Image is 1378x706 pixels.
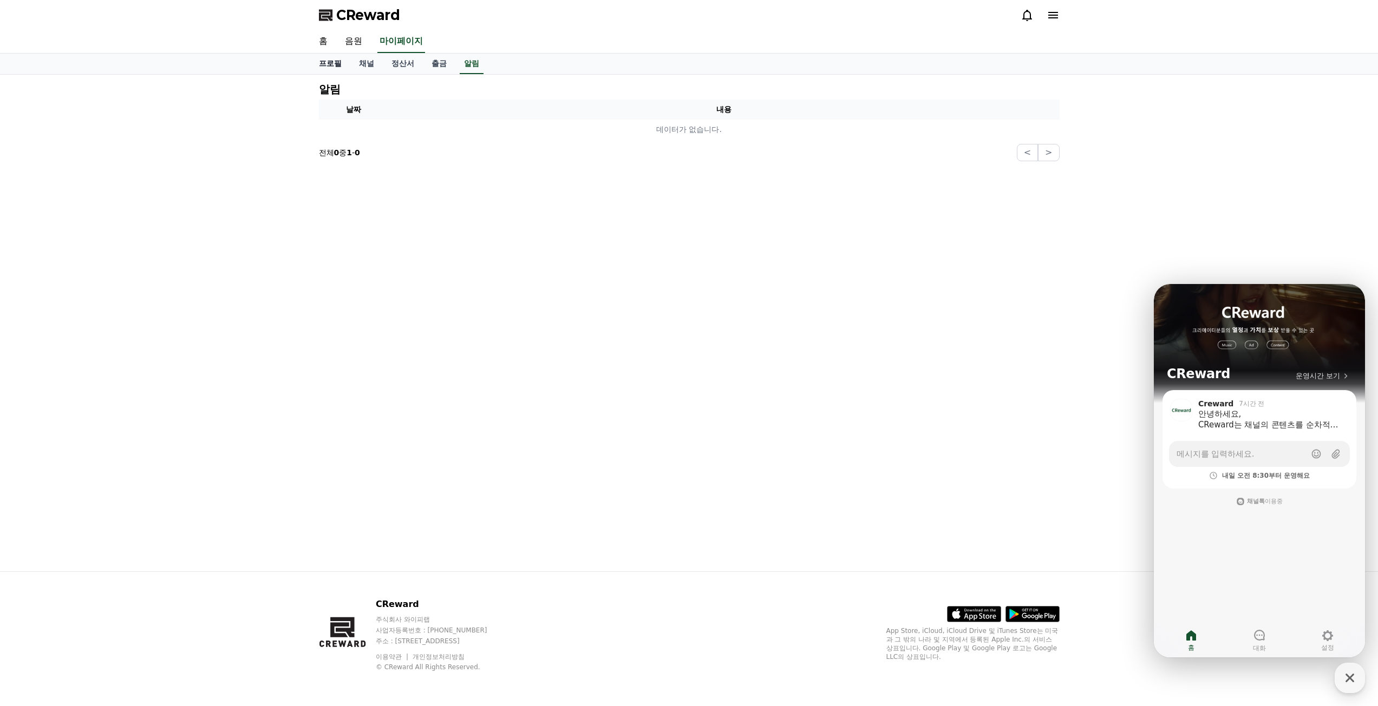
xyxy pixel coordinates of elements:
p: 주식회사 와이피랩 [376,615,508,624]
iframe: Channel chat [1154,284,1365,657]
a: 출금 [423,54,455,74]
a: 마이페이지 [377,30,425,53]
a: 개인정보처리방침 [413,653,465,661]
a: CReward [319,6,400,24]
h4: 알림 [319,83,341,95]
p: App Store, iCloud, iCloud Drive 및 iTunes Store는 미국과 그 밖의 나라 및 지역에서 등록된 Apple Inc.의 서비스 상표입니다. Goo... [886,626,1060,661]
a: 홈 [310,30,336,53]
a: 프로필 [310,54,350,74]
th: 날짜 [319,100,388,120]
p: 사업자등록번호 : [PHONE_NUMBER] [376,626,508,635]
p: CReward [376,598,508,611]
strong: 0 [355,148,360,157]
a: 알림 [460,54,484,74]
span: CReward [336,6,400,24]
p: 데이터가 없습니다. [323,124,1055,135]
a: 정산서 [383,54,423,74]
p: 주소 : [STREET_ADDRESS] [376,637,508,645]
a: 이용약관 [376,653,410,661]
button: < [1017,144,1038,161]
button: > [1038,144,1059,161]
a: 음원 [336,30,371,53]
a: 채널 [350,54,383,74]
th: 내용 [388,100,1060,120]
p: © CReward All Rights Reserved. [376,663,508,671]
strong: 0 [334,148,339,157]
strong: 1 [347,148,352,157]
p: 전체 중 - [319,147,360,158]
